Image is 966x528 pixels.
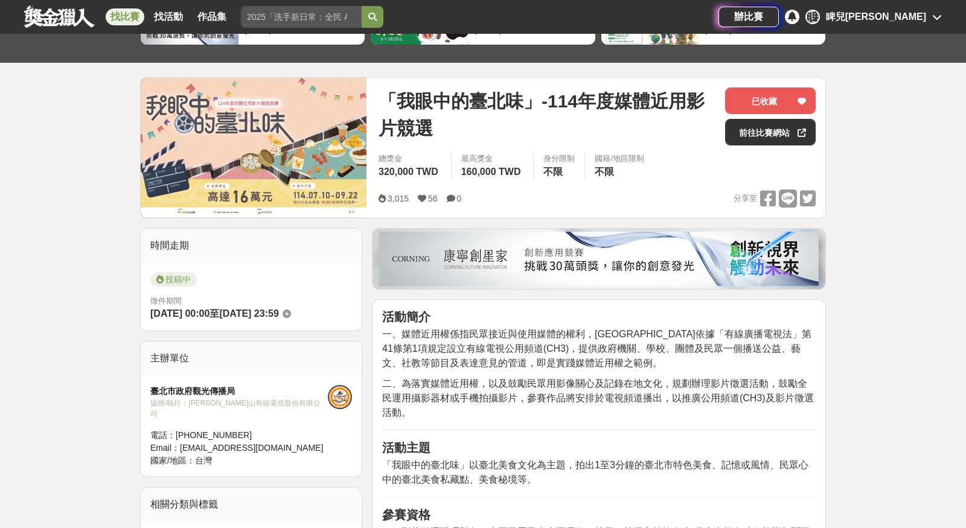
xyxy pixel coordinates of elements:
[543,153,575,165] div: 身分限制
[150,308,210,319] span: [DATE] 00:00
[150,456,195,465] span: 國家/地區：
[392,460,459,470] span: 我眼中的臺北味
[150,429,328,442] div: 電話： [PHONE_NUMBER]
[141,78,366,217] img: Cover Image
[150,398,328,419] div: 協辦/執行： [PERSON_NAME]山有線電視股份有限公司
[805,10,820,24] div: 睥
[595,167,614,177] span: 不限
[149,8,188,25] a: 找活動
[595,153,644,165] div: 國籍/地區限制
[826,10,926,24] div: 睥兒[PERSON_NAME]
[382,378,814,418] span: 二、為落實媒體近用權，以及鼓勵民眾用影像關心及記錄在地文化，規劃辦理影片徵選活動，鼓勵全民運用攝影器材或手機拍攝影片，參賽作品將安排於電視頻道播出，以推廣公用頻道(CH3)及影片徵選活動。
[379,87,715,142] span: 「我眼中的臺北味」-114年度媒體近用影片競選
[382,329,811,368] span: 一、媒體近用權係指民眾接近與使用媒體的權利，[GEOGRAPHIC_DATA]依據「有線廣播電視法」第41條第1項規定設立有線電視公用頻道(CH3)，提供政府機關、學校、團體及民眾一個播送公益、...
[382,460,808,485] span: 」以臺北美食文化為主題，拍出1至3分鐘的臺北市特色美食、記憶或風情、民眾心中的臺北美食私藏點、美食秘境等。
[428,194,438,203] span: 56
[382,441,430,454] strong: 活動主題
[241,6,362,28] input: 2025「洗手新日常：全民 ALL IN」洗手歌全台徵選
[457,194,462,203] span: 0
[195,456,212,465] span: 台灣
[150,272,197,287] span: 投稿中
[734,189,757,208] span: 分享至
[379,167,438,177] span: 320,000 TWD
[379,153,441,165] span: 總獎金
[461,153,524,165] span: 最高獎金
[106,8,144,25] a: 找比賽
[150,296,182,305] span: 徵件期間
[150,385,328,398] div: 臺北市政府觀光傳播局
[382,310,430,323] strong: 活動簡介
[150,442,328,454] div: Email： [EMAIL_ADDRESS][DOMAIN_NAME]
[210,308,219,319] span: 至
[725,119,816,145] a: 前往比賽網站
[382,508,430,521] strong: 參賽資格
[388,194,409,203] span: 3,015
[725,87,816,114] button: 已收藏
[382,460,392,470] span: 「
[193,8,231,25] a: 作品集
[141,342,362,375] div: 主辦單位
[379,232,819,286] img: be6ed63e-7b41-4cb8-917a-a53bd949b1b4.png
[141,229,362,262] div: 時間走期
[219,308,278,319] span: [DATE] 23:59
[543,167,563,177] span: 不限
[718,7,779,27] a: 辦比賽
[461,167,521,177] span: 160,000 TWD
[141,488,362,521] div: 相關分類與標籤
